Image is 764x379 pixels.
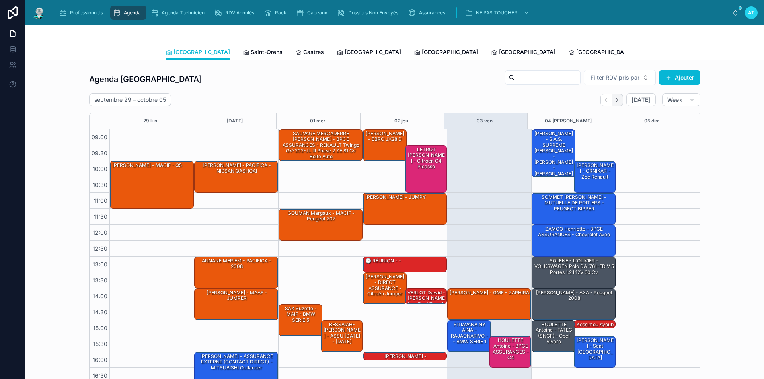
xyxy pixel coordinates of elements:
[394,113,410,129] button: 02 jeu.
[94,96,166,104] h2: septembre 29 – octobre 05
[90,150,109,156] span: 09:30
[148,6,210,20] a: Agenda Technicien
[448,321,491,352] div: FITIAVANA NY AINA - RAJAONARIVO - - BMW SERIE 1
[545,113,593,129] button: 04 [PERSON_NAME].
[279,209,362,240] div: GOUMAN Margaux - MACIF - Peugeot 207
[533,289,615,302] div: [PERSON_NAME] - AXA - Peugeot 2008
[196,257,277,270] div: ANNANE MERIEM - PACIFICA - 2008
[532,225,615,256] div: ZAMOO Henriette - BPCE ASSURANCES - Chevrolet aveo
[166,45,230,60] a: [GEOGRAPHIC_DATA]
[364,194,427,201] div: [PERSON_NAME] - JUMPY
[662,93,700,106] button: Week
[196,162,277,175] div: [PERSON_NAME] - PACIFICA - NISSAN QASHQAI
[89,74,202,85] h1: Agenda [GEOGRAPHIC_DATA]
[195,289,278,320] div: [PERSON_NAME] - MAAF - JUMPER
[659,70,700,85] button: Ajouter
[449,321,490,346] div: FITIAVANA NY AINA - RAJAONARIVO - - BMW SERIE 1
[532,321,575,352] div: HOULETTE Antoine - FATEC (SNCF) - opel vivaro
[91,229,109,236] span: 12:00
[243,45,283,61] a: Saint-Orens
[363,273,406,304] div: [PERSON_NAME] - DIRECT ASSURANCE - Citroën jumper
[196,289,277,302] div: [PERSON_NAME] - MAAF - JUMPER
[414,45,478,61] a: [GEOGRAPHIC_DATA]
[91,245,109,252] span: 12:30
[143,113,159,129] button: 29 lun.
[91,309,109,315] span: 14:30
[584,70,656,85] button: Select Button
[364,130,406,143] div: [PERSON_NAME] - EBRO JX28 D
[667,96,682,103] span: Week
[363,257,446,272] div: 🕒 RÉUNION - -
[92,213,109,220] span: 11:30
[532,289,615,320] div: [PERSON_NAME] - AXA - Peugeot 2008
[335,6,404,20] a: Dossiers Non Envoyés
[591,74,639,82] span: Filter RDV pris par
[196,353,277,371] div: [PERSON_NAME] - ASSURANCE EXTERNE (CONTACT DIRECT) - MITSUBISHI Outlander
[261,6,292,20] a: Rack
[600,94,612,106] button: Back
[91,356,109,363] span: 16:00
[363,193,446,224] div: [PERSON_NAME] - JUMPY
[363,130,406,161] div: [PERSON_NAME] - EBRO JX28 D
[322,321,362,346] div: BESSAIAH-[PERSON_NAME] - ASSU [DATE] - [DATE]
[626,93,655,106] button: [DATE]
[251,48,283,56] span: Saint-Orens
[53,4,732,21] div: scrollable content
[280,305,322,324] div: SAX Suzette - MAIF - BMW SERIE 5
[574,336,616,367] div: [PERSON_NAME] - seat [GEOGRAPHIC_DATA]
[422,48,478,56] span: [GEOGRAPHIC_DATA]
[162,10,205,16] span: Agenda Technicien
[748,10,754,16] span: AT
[91,277,109,284] span: 13:30
[225,10,254,16] span: RDV Annulés
[364,273,406,298] div: [PERSON_NAME] - DIRECT ASSURANCE - Citroën jumper
[491,45,555,61] a: [GEOGRAPHIC_DATA]
[91,340,109,347] span: 15:30
[91,372,109,379] span: 16:30
[491,337,531,362] div: HOULETTE Antoine - BPCE ASSURANCES - C4
[195,257,278,288] div: ANNANE MERIEM - PACIFICA - 2008
[407,289,446,314] div: VERLOT Dawid - [PERSON_NAME] - - ford transit 2013 mk6
[294,6,333,20] a: Cadeaux
[644,113,661,129] button: 05 dim.
[337,45,401,61] a: [GEOGRAPHIC_DATA]
[110,161,193,208] div: [PERSON_NAME] - MACIF - Q5
[57,6,109,20] a: Professionnels
[364,353,446,366] div: [PERSON_NAME] - L'[PERSON_NAME] -
[405,6,451,20] a: Assurances
[575,162,615,181] div: [PERSON_NAME] - ORNIKAR - Zoé Renault
[227,113,243,129] div: [DATE]
[448,289,531,320] div: [PERSON_NAME] - GMF - ZAPHIRA
[91,165,109,172] span: 10:00
[91,325,109,331] span: 15:00
[310,113,327,129] button: 01 mer.
[279,130,362,161] div: SAUVAGE MERCADERRE [PERSON_NAME] - BPCE ASSURANCES - RENAULT Twingo GV-202-JL III Phase 2 ZE 81 c...
[576,48,633,56] span: [GEOGRAPHIC_DATA]
[612,94,623,106] button: Next
[363,352,446,360] div: [PERSON_NAME] - L'[PERSON_NAME] -
[476,10,517,16] span: NE PAS TOUCHER
[533,225,615,239] div: ZAMOO Henriette - BPCE ASSURANCES - Chevrolet aveo
[532,257,615,288] div: SOLENE - L'OLIVIER - VOLKSWAGEN Polo DA-761-ED V 5 portes 1.2 i 12V 60 cv
[449,289,530,296] div: [PERSON_NAME] - GMF - ZAPHIRA
[533,321,575,346] div: HOULETTE Antoine - FATEC (SNCF) - opel vivaro
[70,10,103,16] span: Professionnels
[499,48,555,56] span: [GEOGRAPHIC_DATA]
[477,113,494,129] button: 03 ven.
[568,45,633,61] a: [GEOGRAPHIC_DATA]
[533,257,615,276] div: SOLENE - L'OLIVIER - VOLKSWAGEN Polo DA-761-ED V 5 portes 1.2 i 12V 60 cv
[574,321,616,328] div: Kessimou Ayoub - PACIFICA - ds3
[405,289,447,304] div: VERLOT Dawid - [PERSON_NAME] - - ford transit 2013 mk6
[345,48,401,56] span: [GEOGRAPHIC_DATA]
[490,336,531,367] div: HOULETTE Antoine - BPCE ASSURANCES - C4
[532,193,615,224] div: SOMMET [PERSON_NAME] - MUTUELLE DE POITIERS - PEUGEOT BIPPER
[212,6,260,20] a: RDV Annulés
[307,10,327,16] span: Cadeaux
[532,130,575,177] div: [PERSON_NAME] - S.A.S. SUPREME [PERSON_NAME] - [PERSON_NAME] - [PERSON_NAME] Model Y
[275,10,286,16] span: Rack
